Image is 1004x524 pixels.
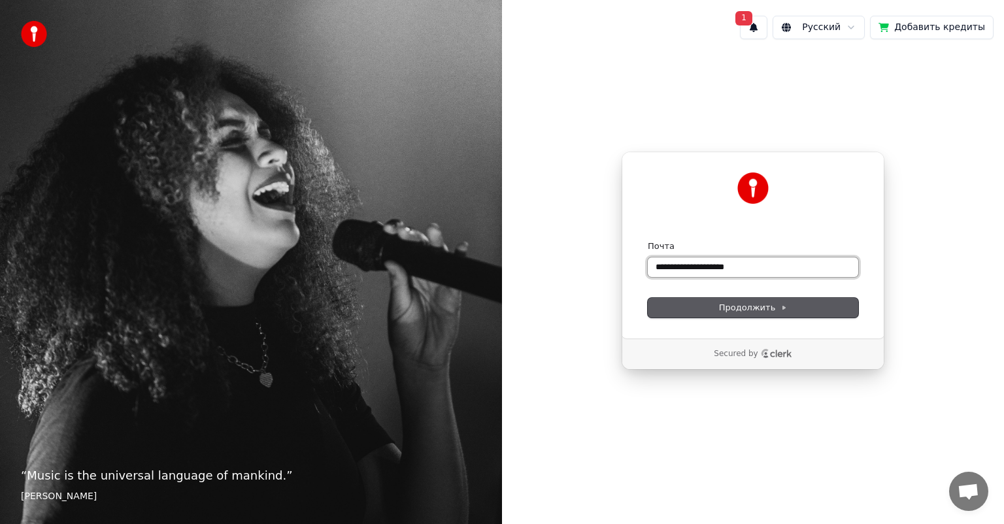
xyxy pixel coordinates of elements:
[648,240,675,252] label: Почта
[949,472,988,511] a: Открытый чат
[21,467,481,485] p: “ Music is the universal language of mankind. ”
[737,172,769,204] img: Youka
[740,16,767,39] button: 1
[21,21,47,47] img: youka
[648,298,858,318] button: Продолжить
[735,11,752,25] span: 1
[870,16,994,39] button: Добавить кредиты
[21,490,481,503] footer: [PERSON_NAME]
[714,349,758,359] p: Secured by
[719,302,788,314] span: Продолжить
[761,349,792,358] a: Clerk logo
